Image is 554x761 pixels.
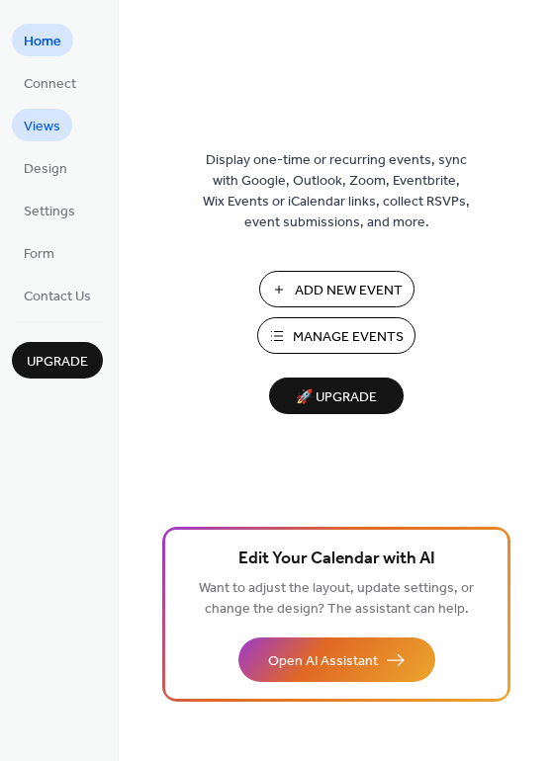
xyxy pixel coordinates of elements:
span: Connect [24,74,76,95]
a: Views [12,109,72,141]
a: Home [12,24,73,56]
button: Open AI Assistant [238,637,435,682]
a: Settings [12,194,87,226]
span: Want to adjust the layout, update settings, or change the design? The assistant can help. [199,575,474,623]
span: Form [24,244,54,265]
span: Contact Us [24,287,91,307]
a: Connect [12,66,88,99]
span: Add New Event [295,281,403,301]
button: Add New Event [259,271,415,307]
button: Manage Events [257,317,415,354]
button: Upgrade [12,342,103,379]
a: Design [12,151,79,184]
span: Open AI Assistant [268,651,378,672]
a: Form [12,236,66,269]
span: Settings [24,202,75,222]
span: Manage Events [293,327,404,348]
span: Edit Your Calendar with AI [238,546,435,573]
span: Design [24,159,67,180]
span: Upgrade [27,352,88,373]
span: Views [24,117,60,137]
a: Contact Us [12,279,103,311]
span: Display one-time or recurring events, sync with Google, Outlook, Zoom, Eventbrite, Wix Events or ... [203,150,470,233]
span: 🚀 Upgrade [281,384,392,411]
button: 🚀 Upgrade [269,378,404,414]
span: Home [24,32,61,52]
